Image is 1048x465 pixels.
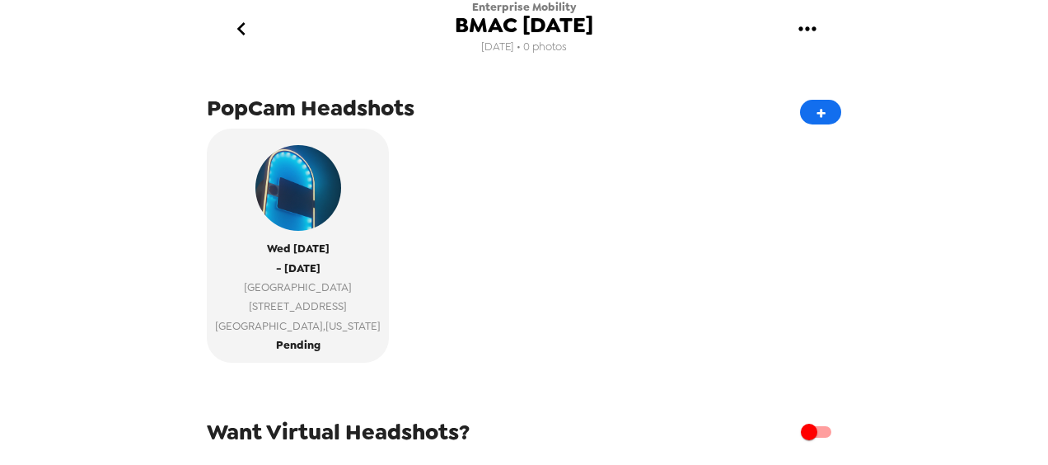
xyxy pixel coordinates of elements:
[800,100,841,124] button: +
[207,417,470,447] span: Want Virtual Headshots?
[215,317,381,336] span: [GEOGRAPHIC_DATA] , [US_STATE]
[455,14,593,36] span: BMAC [DATE]
[207,129,389,363] button: popcam exampleWed [DATE]- [DATE][GEOGRAPHIC_DATA][STREET_ADDRESS][GEOGRAPHIC_DATA],[US_STATE]Pending
[255,145,341,231] img: popcam example
[214,2,268,56] button: go back
[276,336,320,355] span: Pending
[215,297,381,316] span: [STREET_ADDRESS]
[267,239,330,258] span: Wed [DATE]
[780,2,834,56] button: gallery menu
[207,93,414,123] span: PopCam Headshots
[215,278,381,297] span: [GEOGRAPHIC_DATA]
[481,36,567,59] span: [DATE] • 0 photos
[276,259,320,278] span: - [DATE]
